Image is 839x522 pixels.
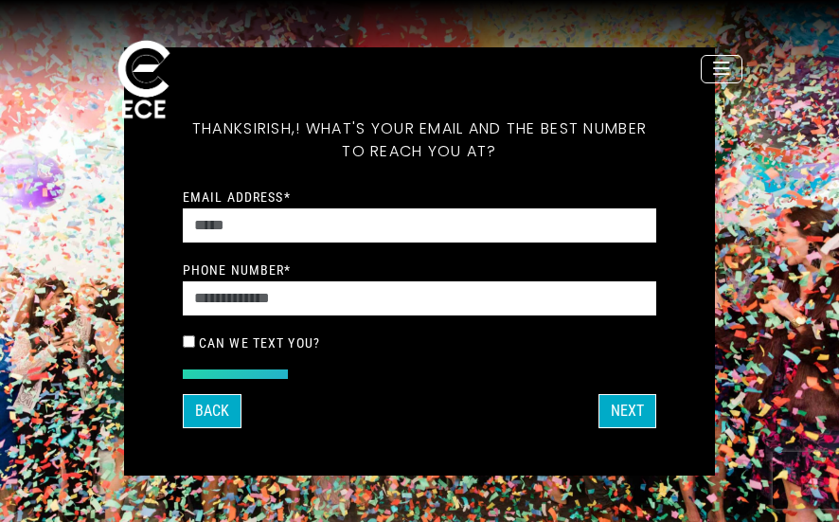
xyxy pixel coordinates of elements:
[199,334,320,351] label: Can we text you?
[598,394,656,428] button: Next
[183,261,292,279] label: Phone Number
[701,55,742,83] button: Toggle navigation
[183,394,241,428] button: Back
[183,95,656,186] h5: Thanks ! What's your email and the best number to reach you at?
[97,35,191,127] img: ece_new_logo_whitev2-1.png
[183,189,291,206] label: Email Address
